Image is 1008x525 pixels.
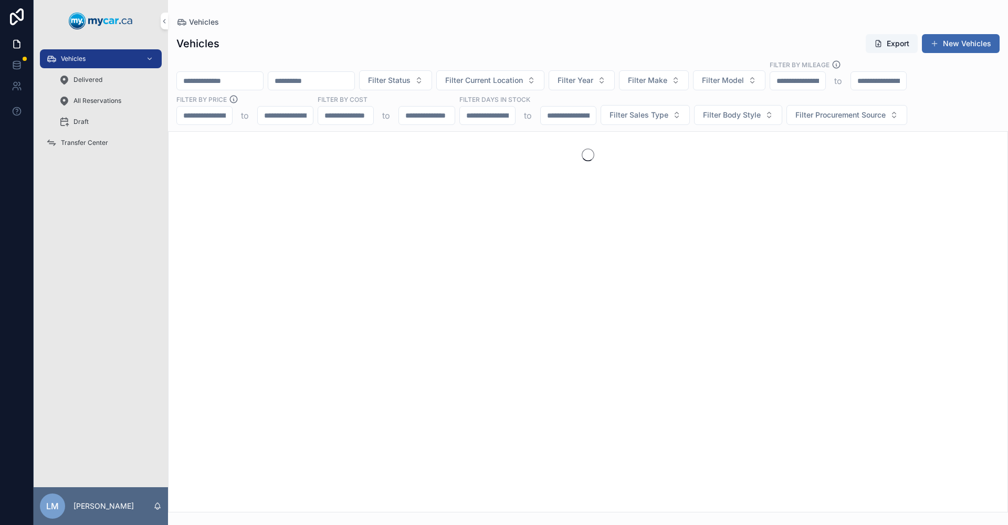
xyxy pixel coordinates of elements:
[241,109,249,122] p: to
[189,17,219,27] span: Vehicles
[61,139,108,147] span: Transfer Center
[795,110,886,120] span: Filter Procurement Source
[52,70,162,89] a: Delivered
[69,13,133,29] img: App logo
[382,109,390,122] p: to
[61,55,86,63] span: Vehicles
[834,75,842,87] p: to
[359,70,432,90] button: Select Button
[459,94,530,104] label: Filter Days In Stock
[610,110,668,120] span: Filter Sales Type
[40,133,162,152] a: Transfer Center
[176,94,227,104] label: FILTER BY PRICE
[524,109,532,122] p: to
[694,105,782,125] button: Select Button
[703,110,761,120] span: Filter Body Style
[770,60,829,69] label: Filter By Mileage
[52,91,162,110] a: All Reservations
[693,70,765,90] button: Select Button
[52,112,162,131] a: Draft
[73,501,134,511] p: [PERSON_NAME]
[318,94,367,104] label: FILTER BY COST
[436,70,544,90] button: Select Button
[601,105,690,125] button: Select Button
[866,34,918,53] button: Export
[558,75,593,86] span: Filter Year
[786,105,907,125] button: Select Button
[46,500,59,512] span: LM
[73,76,102,84] span: Delivered
[628,75,667,86] span: Filter Make
[549,70,615,90] button: Select Button
[176,17,219,27] a: Vehicles
[445,75,523,86] span: Filter Current Location
[368,75,411,86] span: Filter Status
[619,70,689,90] button: Select Button
[40,49,162,68] a: Vehicles
[702,75,744,86] span: Filter Model
[73,97,121,105] span: All Reservations
[176,36,219,51] h1: Vehicles
[34,42,168,166] div: scrollable content
[73,118,89,126] span: Draft
[922,34,1000,53] button: New Vehicles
